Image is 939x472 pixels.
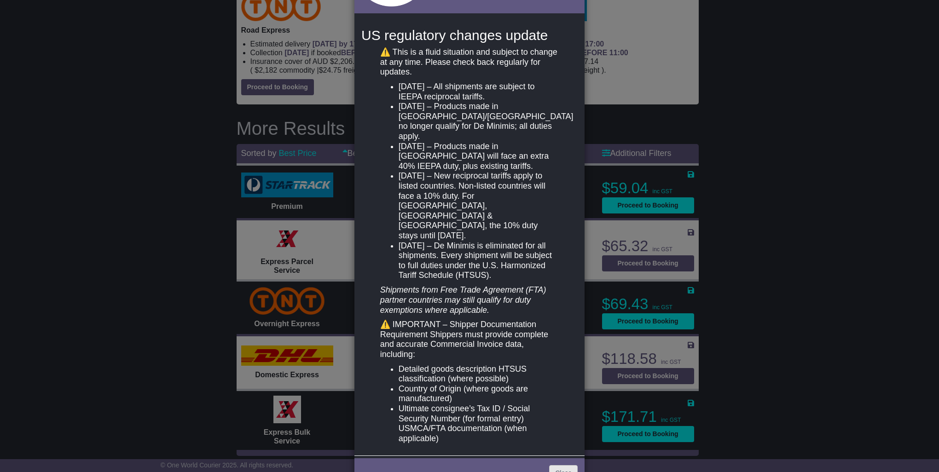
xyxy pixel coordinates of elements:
[399,364,559,384] li: Detailed goods description HTSUS classification (where possible)
[380,285,546,314] em: Shipments from Free Trade Agreement (FTA) partner countries may still qualify for duty exemptions...
[399,142,559,172] li: [DATE] – Products made in [GEOGRAPHIC_DATA] will face an extra 40% IEEPA duty, plus existing tari...
[380,47,559,77] p: ⚠️ This is a fluid situation and subject to change at any time. Please check back regularly for u...
[380,320,559,359] p: ⚠️ IMPORTANT – Shipper Documentation Requirement Shippers must provide complete and accurate Comm...
[399,384,559,404] li: Country of Origin (where goods are manufactured)
[399,102,559,141] li: [DATE] – Products made in [GEOGRAPHIC_DATA]/[GEOGRAPHIC_DATA] no longer qualify for De Minimis; a...
[399,404,559,443] li: Ultimate consignee’s Tax ID / Social Security Number (for formal entry) USMCA/FTA documentation (...
[399,241,559,281] li: [DATE] – De Minimis is eliminated for all shipments. Every shipment will be subject to full dutie...
[361,28,578,43] h4: US regulatory changes update
[399,171,559,241] li: [DATE] – New reciprocal tariffs apply to listed countries. Non-listed countries will face a 10% d...
[399,82,559,102] li: [DATE] – All shipments are subject to IEEPA reciprocal tariffs.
